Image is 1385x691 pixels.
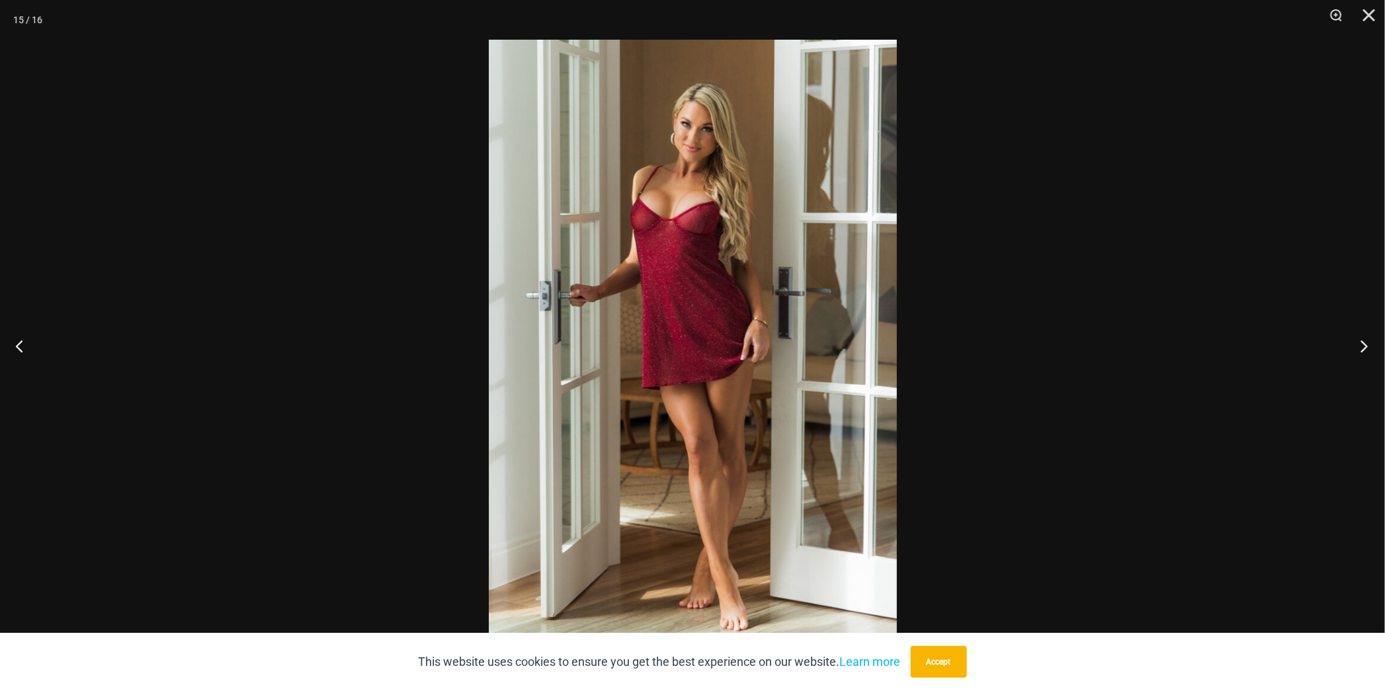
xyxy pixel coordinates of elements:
[419,652,901,672] p: This website uses cookies to ensure you get the best experience on our website.
[489,40,897,651] img: Guilty Pleasures Red 1260 Slip 01
[911,646,967,678] button: Accept
[1335,313,1385,379] button: Next
[13,10,42,30] div: 15 / 16
[840,655,901,669] a: Learn more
